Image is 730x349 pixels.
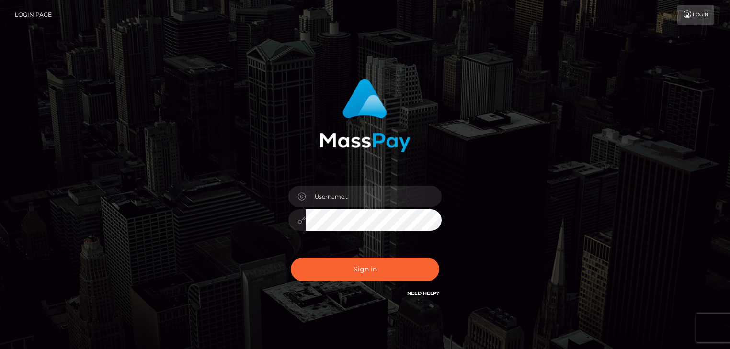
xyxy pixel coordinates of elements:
a: Login [677,5,714,25]
input: Username... [306,186,442,207]
a: Login Page [15,5,52,25]
img: MassPay Login [319,79,411,152]
button: Sign in [291,258,439,281]
a: Need Help? [407,290,439,296]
